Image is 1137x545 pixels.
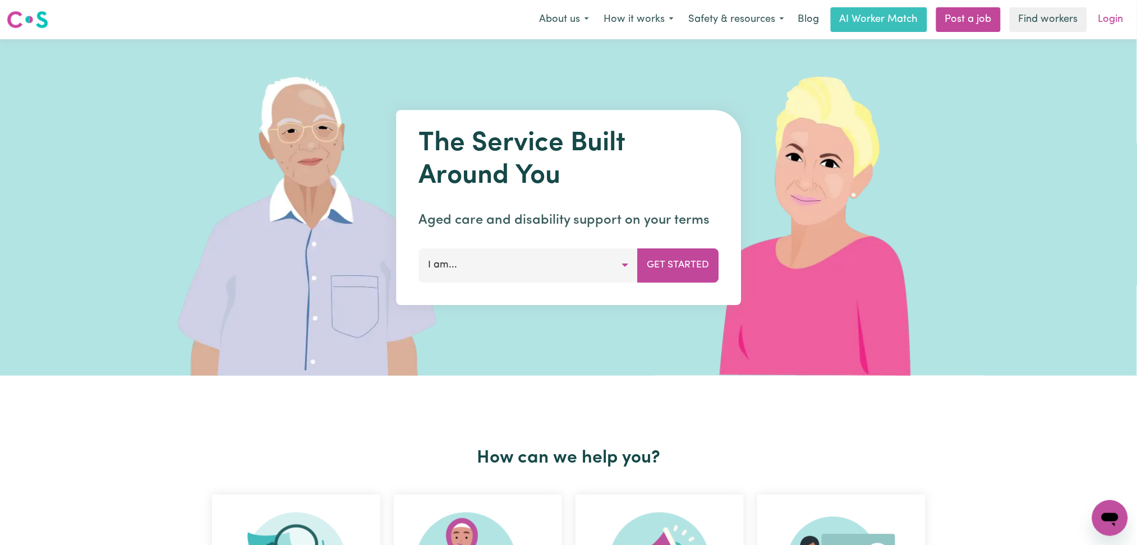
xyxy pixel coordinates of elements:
[1092,7,1130,32] a: Login
[7,7,48,33] a: Careseekers logo
[596,8,681,31] button: How it works
[831,7,927,32] a: AI Worker Match
[418,128,719,192] h1: The Service Built Around You
[637,248,719,282] button: Get Started
[532,8,596,31] button: About us
[1010,7,1087,32] a: Find workers
[1092,500,1128,536] iframe: Button to launch messaging window
[418,248,638,282] button: I am...
[7,10,48,30] img: Careseekers logo
[681,8,791,31] button: Safety & resources
[205,447,932,469] h2: How can we help you?
[936,7,1001,32] a: Post a job
[791,7,826,32] a: Blog
[418,210,719,230] p: Aged care and disability support on your terms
